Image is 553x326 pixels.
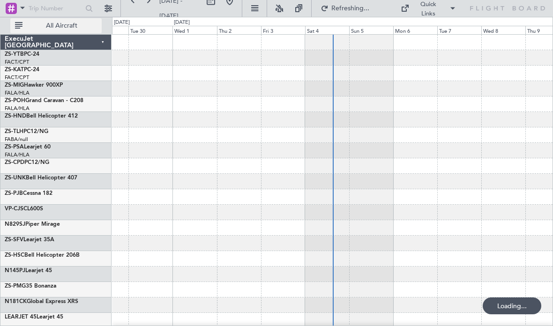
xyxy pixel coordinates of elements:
span: ZS-TLH [5,129,23,134]
div: Wed 1 [172,26,217,34]
div: Fri 3 [261,26,305,34]
div: Mon 6 [393,26,437,34]
span: ZS-YTB [5,52,24,57]
a: ZS-HNDBell Helicopter 412 [5,113,78,119]
a: ZS-PJBCessna 182 [5,191,52,196]
span: ZS-PJB [5,191,23,196]
span: ZS-CPD [5,160,24,165]
button: Refreshing... [316,1,373,16]
a: VP-CJSCL600S [5,206,43,212]
div: Sat 4 [305,26,349,34]
span: ZS-KAT [5,67,24,73]
a: ZS-TLHPC12/NG [5,129,48,134]
button: Quick Links [396,1,461,16]
span: ZS-SFV [5,237,23,243]
a: FALA/HLA [5,89,30,96]
a: ZS-SFVLearjet 35A [5,237,54,243]
div: [DATE] [114,19,130,27]
a: ZS-PSALearjet 60 [5,144,51,150]
a: N829SJPiper Mirage [5,222,60,227]
a: N181CKGlobal Express XRS [5,299,78,304]
span: ZS-PSA [5,144,24,150]
span: ZS-UNK [5,175,26,181]
span: N829SJ [5,222,25,227]
span: VP-CJS [5,206,23,212]
div: Thu 2 [217,26,261,34]
input: Trip Number [29,1,82,15]
div: Tue 7 [437,26,481,34]
a: ZS-YTBPC-24 [5,52,39,57]
a: ZS-KATPC-24 [5,67,39,73]
a: ZS-PMG35 Bonanza [5,283,56,289]
a: FALA/HLA [5,105,30,112]
span: LEARJET 45 [5,314,37,320]
a: ZS-UNKBell Helicopter 407 [5,175,77,181]
span: ZS-HND [5,113,26,119]
a: N145PJLearjet 45 [5,268,52,274]
a: ZS-HSCBell Helicopter 206B [5,252,80,258]
span: ZS-HSC [5,252,24,258]
div: Loading... [483,297,541,314]
div: Wed 8 [481,26,525,34]
a: FACT/CPT [5,59,29,66]
a: FALA/HLA [5,151,30,158]
a: FABA/null [5,136,28,143]
a: ZS-MIGHawker 900XP [5,82,63,88]
a: ZS-POHGrand Caravan - C208 [5,98,83,104]
button: All Aircraft [10,18,102,33]
span: All Aircraft [24,22,99,29]
span: ZS-POH [5,98,25,104]
div: Sun 5 [349,26,393,34]
div: Tue 30 [128,26,172,34]
a: LEARJET 45Learjet 45 [5,314,63,320]
span: ZS-MIG [5,82,24,88]
a: ZS-CPDPC12/NG [5,160,49,165]
span: N145PJ [5,268,25,274]
span: ZS-PMG [5,283,26,289]
div: [DATE] [174,19,190,27]
a: FACT/CPT [5,74,29,81]
span: Refreshing... [330,5,370,12]
span: N181CK [5,299,27,304]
